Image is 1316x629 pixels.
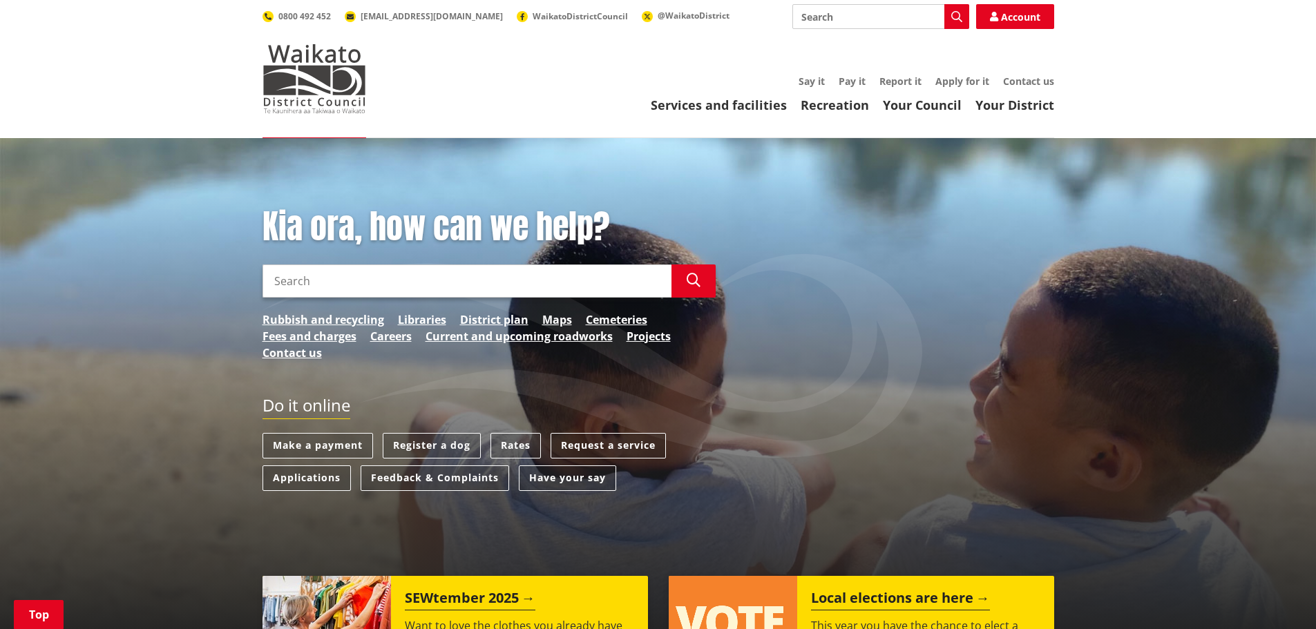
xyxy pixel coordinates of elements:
a: Libraries [398,311,446,328]
h2: Local elections are here [811,590,990,610]
a: Cemeteries [586,311,647,328]
a: Current and upcoming roadworks [426,328,613,345]
a: Contact us [263,345,322,361]
h2: Do it online [263,396,350,420]
span: [EMAIL_ADDRESS][DOMAIN_NAME] [361,10,503,22]
a: Pay it [839,75,866,88]
a: Request a service [551,433,666,458]
a: Services and facilities [651,97,787,113]
a: District plan [460,311,528,328]
a: Report it [879,75,922,88]
span: 0800 492 452 [278,10,331,22]
a: Projects [627,328,671,345]
a: [EMAIL_ADDRESS][DOMAIN_NAME] [345,10,503,22]
a: Fees and charges [263,328,356,345]
input: Search input [792,4,969,29]
a: WaikatoDistrictCouncil [517,10,628,22]
a: Feedback & Complaints [361,465,509,491]
h2: SEWtember 2025 [405,590,535,610]
a: Applications [263,465,351,491]
a: Your Council [883,97,962,113]
a: Recreation [801,97,869,113]
a: Maps [542,311,572,328]
span: WaikatoDistrictCouncil [533,10,628,22]
a: Top [14,600,64,629]
a: Careers [370,328,412,345]
a: @WaikatoDistrict [642,10,729,21]
img: Waikato District Council - Te Kaunihera aa Takiwaa o Waikato [263,44,366,113]
a: Apply for it [935,75,989,88]
a: Contact us [1003,75,1054,88]
h1: Kia ora, how can we help? [263,207,716,247]
a: Your District [975,97,1054,113]
a: Have your say [519,465,616,491]
a: Register a dog [383,433,481,458]
span: @WaikatoDistrict [658,10,729,21]
a: Account [976,4,1054,29]
input: Search input [263,264,671,298]
a: Make a payment [263,433,373,458]
a: Rubbish and recycling [263,311,384,328]
a: Rates [490,433,541,458]
a: Say it [799,75,825,88]
a: 0800 492 452 [263,10,331,22]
